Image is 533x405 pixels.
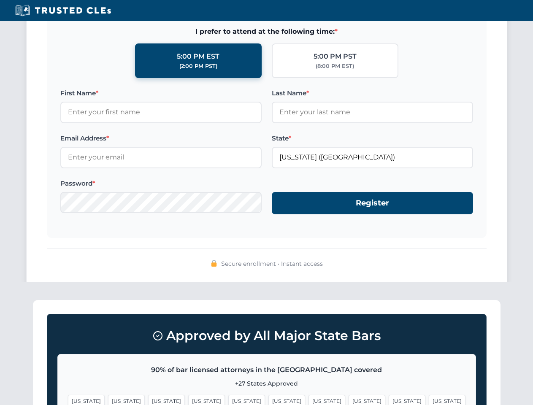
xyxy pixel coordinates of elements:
[272,88,473,98] label: Last Name
[272,192,473,214] button: Register
[316,62,354,70] div: (8:00 PM EST)
[60,102,262,123] input: Enter your first name
[179,62,217,70] div: (2:00 PM PST)
[60,178,262,189] label: Password
[314,51,357,62] div: 5:00 PM PST
[60,88,262,98] label: First Name
[60,26,473,37] span: I prefer to attend at the following time:
[221,259,323,268] span: Secure enrollment • Instant access
[211,260,217,267] img: 🔒
[57,324,476,347] h3: Approved by All Major State Bars
[60,133,262,143] label: Email Address
[60,147,262,168] input: Enter your email
[13,4,114,17] img: Trusted CLEs
[68,364,465,375] p: 90% of bar licensed attorneys in the [GEOGRAPHIC_DATA] covered
[177,51,219,62] div: 5:00 PM EST
[272,147,473,168] input: Florida (FL)
[68,379,465,388] p: +27 States Approved
[272,102,473,123] input: Enter your last name
[272,133,473,143] label: State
